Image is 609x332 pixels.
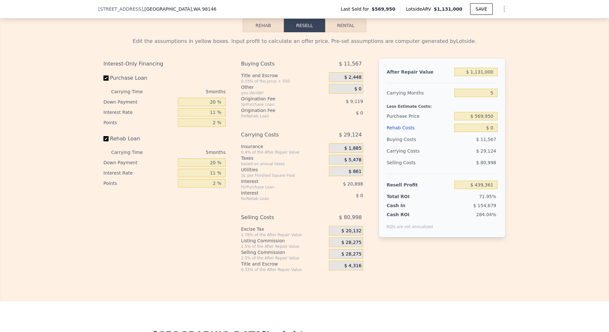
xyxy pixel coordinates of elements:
[476,148,496,154] span: $ 29,124
[387,122,452,134] div: Rehab Costs
[241,102,313,107] div: for Purchase Loan
[103,157,175,168] div: Down Payment
[387,110,452,122] div: Purchase Price
[387,202,427,209] div: Cash In
[476,160,496,165] span: $ 80,998
[387,134,452,145] div: Buying Costs
[344,157,361,163] span: $ 5,478
[241,114,313,119] div: for Rehab Loan
[241,143,326,150] div: Insurance
[241,196,313,201] div: for Rehab Loan
[241,166,326,173] div: Utilities
[241,58,313,70] div: Buying Costs
[103,133,175,145] label: Rehab Loan
[241,190,313,196] div: Interest
[476,212,496,217] span: 284.04%
[339,212,362,223] span: $ 80,998
[241,107,313,114] div: Origination Fee
[325,19,366,32] button: Rental
[356,110,363,116] span: $ 0
[346,99,363,104] span: $ 9,119
[387,193,427,200] div: Total ROI
[356,193,363,198] span: $ 0
[498,3,511,15] button: Show Options
[387,145,427,157] div: Carrying Costs
[103,136,109,141] input: Rehab Loan
[476,137,496,142] span: $ 11,567
[372,6,395,12] span: $569,950
[241,244,326,249] div: 2.5% of the After Repair Value
[339,58,362,70] span: $ 11,567
[387,218,433,229] div: ROIs are not annualized
[406,6,434,12] span: Lotside ARV
[111,147,153,157] div: Carrying Time
[344,263,361,269] span: $ 4,316
[284,19,325,32] button: Resell
[387,66,452,78] div: After Repair Value
[342,228,362,234] span: $ 20,132
[241,72,326,79] div: Title and Escrow
[241,249,326,256] div: Selling Commission
[342,251,362,257] span: $ 28,275
[103,107,175,117] div: Interest Rate
[470,3,493,15] button: SAVE
[387,99,498,110] div: Less Estimate Costs:
[241,237,326,244] div: Listing Commission
[387,211,433,218] div: Cash ROI
[387,179,452,191] div: Resell Profit
[344,146,361,151] span: $ 1,885
[241,267,326,272] div: 0.33% of the After Repair Value
[98,6,143,12] span: [STREET_ADDRESS]
[241,173,326,178] div: 3¢ per Finished Square Foot
[103,97,175,107] div: Down Payment
[479,194,496,199] span: 71.95%
[241,150,326,155] div: 0.4% of the After Repair Value
[241,129,313,141] div: Carrying Costs
[241,212,313,223] div: Selling Costs
[103,117,175,128] div: Points
[241,84,326,90] div: Other
[241,155,326,161] div: Taxes
[156,86,226,97] div: 5 months
[111,86,153,97] div: Carrying Time
[354,86,362,92] span: $ 0
[342,240,362,246] span: $ 28,275
[103,75,109,81] input: Purchase Loan
[241,256,326,261] div: 2.5% of the After Repair Value
[241,79,326,84] div: 0.33% of the price + 550
[387,157,452,168] div: Selling Costs
[156,147,226,157] div: 5 months
[241,261,326,267] div: Title and Escrow
[241,161,326,166] div: based on annual taxes
[192,6,216,12] span: , WA 98146
[241,90,326,96] div: you decide!
[103,37,506,45] div: Edit the assumptions in yellow boxes. Input profit to calculate an offer price. Pre-set assumptio...
[241,226,326,232] div: Excise Tax
[143,6,217,12] span: , [GEOGRAPHIC_DATA]
[343,181,363,186] span: $ 20,898
[103,58,226,70] div: Interest-Only Financing
[103,72,175,84] label: Purchase Loan
[349,169,362,175] span: $ 861
[103,168,175,178] div: Interest Rate
[241,96,313,102] div: Origination Fee
[241,185,313,190] div: for Purchase Loan
[341,6,372,12] span: Last Sold for
[339,129,362,141] span: $ 29,124
[434,6,462,12] span: $1,131,000
[387,87,452,99] div: Carrying Months
[103,178,175,188] div: Points
[344,75,361,80] span: $ 2,448
[241,232,326,237] div: 1.78% of the After Repair Value
[241,178,313,185] div: Interest
[243,19,284,32] button: Rehab
[473,203,496,208] span: $ 154,679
